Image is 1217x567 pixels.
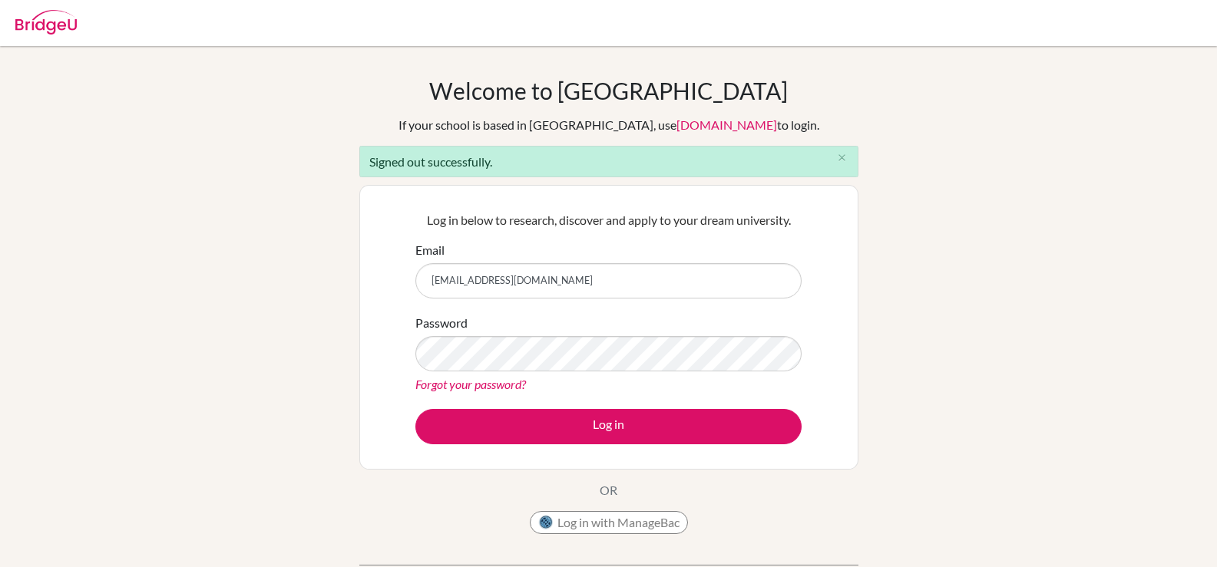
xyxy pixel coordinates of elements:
a: Forgot your password? [415,377,526,391]
button: Log in with ManageBac [530,511,688,534]
div: Signed out successfully. [359,146,858,177]
div: If your school is based in [GEOGRAPHIC_DATA], use to login. [399,116,819,134]
img: Bridge-U [15,10,77,35]
a: [DOMAIN_NAME] [676,117,777,132]
p: Log in below to research, discover and apply to your dream university. [415,211,802,229]
button: Close [827,147,858,170]
label: Email [415,241,445,259]
label: Password [415,314,468,332]
i: close [836,152,848,163]
p: OR [600,481,617,499]
h1: Welcome to [GEOGRAPHIC_DATA] [429,77,788,104]
button: Log in [415,409,802,444]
